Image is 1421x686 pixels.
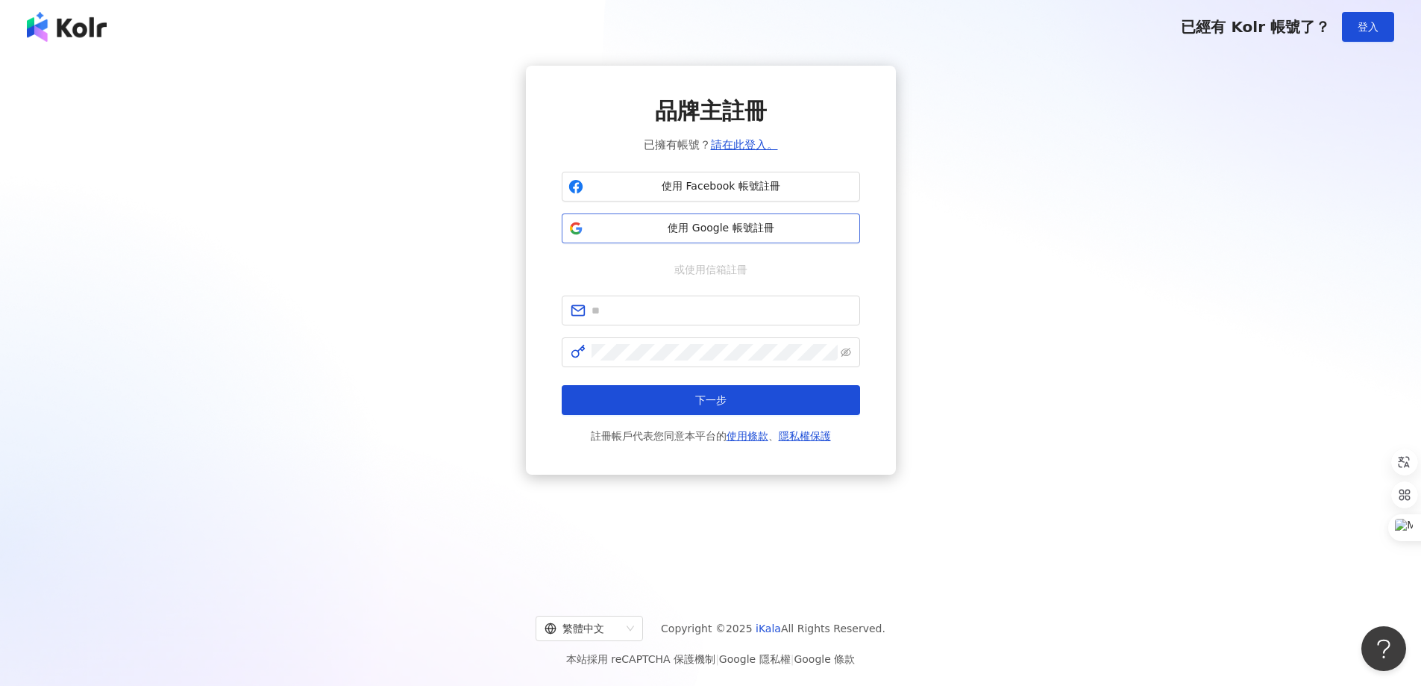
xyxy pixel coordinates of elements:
[1358,21,1378,33] span: 登入
[711,138,778,152] a: 請在此登入。
[794,653,855,665] a: Google 條款
[566,650,855,668] span: 本站採用 reCAPTCHA 保護機制
[664,261,758,278] span: 或使用信箱註冊
[695,394,727,406] span: 下一步
[791,653,794,665] span: |
[589,221,853,236] span: 使用 Google 帳號註冊
[589,179,853,194] span: 使用 Facebook 帳號註冊
[719,653,791,665] a: Google 隱私權
[1361,626,1406,671] iframe: Help Scout Beacon - Open
[779,430,831,442] a: 隱私權保護
[661,620,885,637] span: Copyright © 2025 All Rights Reserved.
[756,623,781,634] a: iKala
[545,617,621,640] div: 繁體中文
[644,136,778,154] span: 已擁有帳號？
[1181,18,1330,36] span: 已經有 Kolr 帳號了？
[562,172,860,202] button: 使用 Facebook 帳號註冊
[562,213,860,243] button: 使用 Google 帳號註冊
[562,385,860,415] button: 下一步
[655,96,767,127] span: 品牌主註冊
[841,347,851,358] span: eye-invisible
[715,653,719,665] span: |
[727,430,768,442] a: 使用條款
[1342,12,1394,42] button: 登入
[27,12,107,42] img: logo
[591,427,831,445] span: 註冊帳戶代表您同意本平台的 、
